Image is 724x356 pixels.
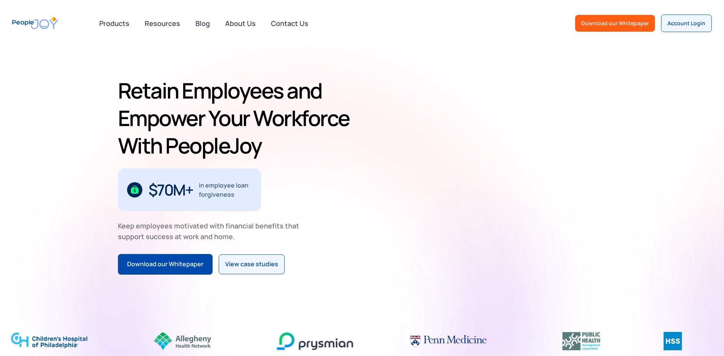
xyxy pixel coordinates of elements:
[581,19,649,27] div: Download our Whitepaper
[118,77,359,159] h1: Retain Employees and Empower Your Workforce With PeopleJoy
[668,19,705,27] div: Account Login
[575,15,655,32] a: Download our Whitepaper
[219,254,285,274] a: View case studies
[199,181,252,199] div: in employee loan forgiveness
[95,16,134,31] div: Products
[191,15,214,32] a: Blog
[118,254,213,275] a: Download our Whitepaper
[148,184,193,196] div: $70M+
[266,15,313,32] a: Contact Us
[225,259,278,269] div: View case studies
[661,15,712,32] a: Account Login
[140,15,185,32] a: Resources
[12,12,58,34] a: home
[127,259,203,269] div: Download our Whitepaper
[118,220,306,242] div: Keep employees motivated with financial benefits that support success at work and home.
[221,15,260,32] a: About Us
[118,168,261,211] div: 1 / 3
